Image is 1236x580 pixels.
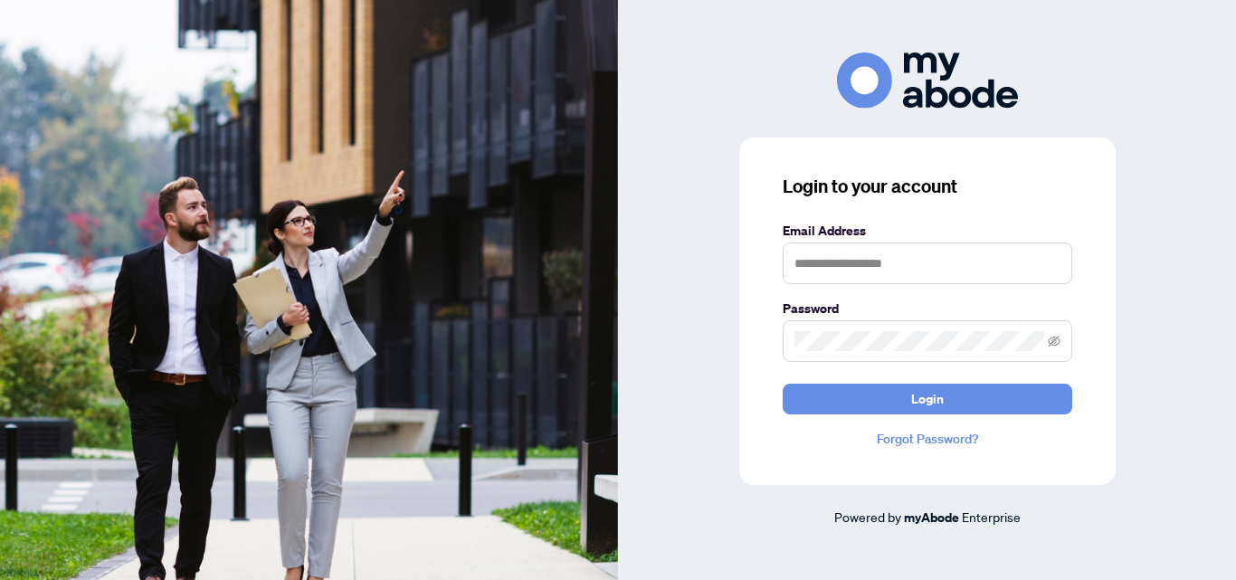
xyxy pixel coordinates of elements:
span: Powered by [834,509,901,525]
label: Password [783,299,1072,319]
h3: Login to your account [783,174,1072,199]
a: myAbode [904,508,959,528]
label: Email Address [783,221,1072,241]
img: ma-logo [837,52,1018,108]
span: Enterprise [962,509,1021,525]
a: Forgot Password? [783,429,1072,449]
span: eye-invisible [1048,335,1060,347]
span: Login [911,385,944,414]
button: Login [783,384,1072,414]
